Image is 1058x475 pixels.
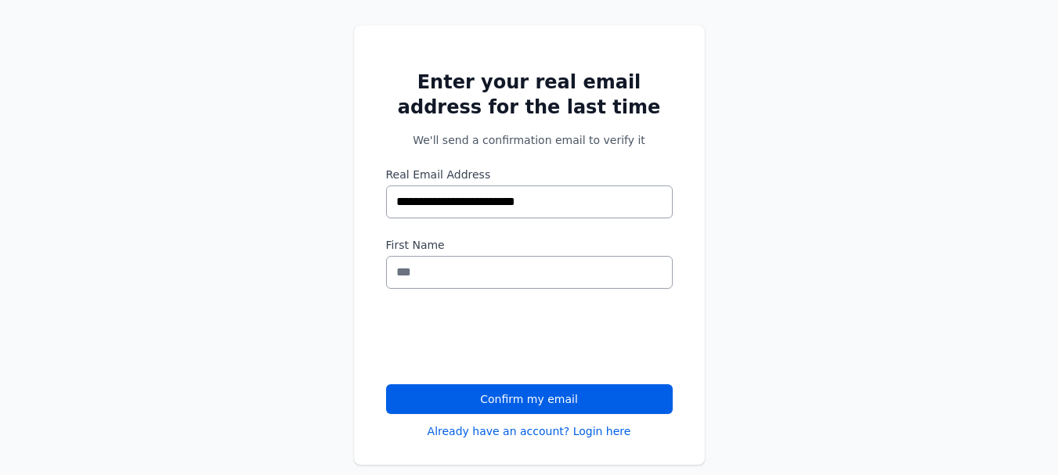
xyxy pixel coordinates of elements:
[386,132,673,148] p: We'll send a confirmation email to verify it
[386,237,673,253] label: First Name
[386,308,624,369] iframe: reCAPTCHA
[386,70,673,120] h2: Enter your real email address for the last time
[428,423,631,439] a: Already have an account? Login here
[386,384,673,414] button: Confirm my email
[386,167,673,182] label: Real Email Address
